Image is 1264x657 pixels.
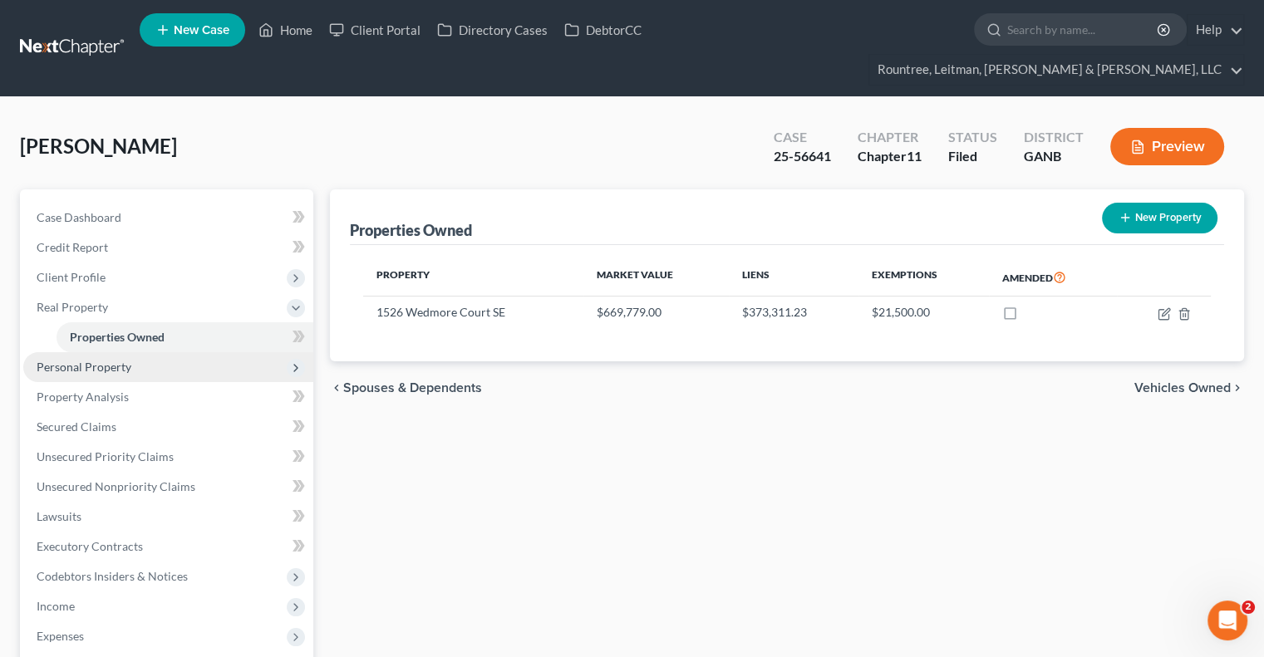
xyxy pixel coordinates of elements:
[37,539,143,553] span: Executory Contracts
[583,258,729,297] th: Market Value
[989,258,1117,297] th: Amended
[363,297,583,328] td: 1526 Wedmore Court SE
[23,532,313,561] a: Executory Contracts
[1231,381,1244,395] i: chevron_right
[1007,14,1159,45] input: Search by name...
[20,134,177,158] span: [PERSON_NAME]
[729,297,858,328] td: $373,311.23
[37,300,108,314] span: Real Property
[350,220,472,240] div: Properties Owned
[23,472,313,502] a: Unsecured Nonpriority Claims
[250,15,321,45] a: Home
[37,479,195,493] span: Unsecured Nonpriority Claims
[23,203,313,233] a: Case Dashboard
[330,381,482,395] button: chevron_left Spouses & Dependents
[70,330,165,344] span: Properties Owned
[37,569,188,583] span: Codebtors Insiders & Notices
[1110,128,1224,165] button: Preview
[869,55,1243,85] a: Rountree, Leitman, [PERSON_NAME] & [PERSON_NAME], LLC
[858,297,989,328] td: $21,500.00
[23,502,313,532] a: Lawsuits
[1207,601,1247,640] iframe: Intercom live chat
[583,297,729,328] td: $669,779.00
[37,629,84,643] span: Expenses
[37,390,129,404] span: Property Analysis
[343,381,482,395] span: Spouses & Dependents
[948,128,997,147] div: Status
[37,419,116,434] span: Secured Claims
[1134,381,1244,395] button: Vehicles Owned chevron_right
[37,270,106,284] span: Client Profile
[729,258,858,297] th: Liens
[1188,15,1243,45] a: Help
[23,412,313,442] a: Secured Claims
[774,128,831,147] div: Case
[858,128,922,147] div: Chapter
[1024,147,1084,166] div: GANB
[363,258,583,297] th: Property
[37,360,131,374] span: Personal Property
[37,449,174,463] span: Unsecured Priority Claims
[23,442,313,472] a: Unsecured Priority Claims
[858,147,922,166] div: Chapter
[1242,601,1255,614] span: 2
[321,15,429,45] a: Client Portal
[37,509,81,523] span: Lawsuits
[774,147,831,166] div: 25-56641
[57,322,313,352] a: Properties Owned
[858,258,989,297] th: Exemptions
[1024,128,1084,147] div: District
[23,233,313,262] a: Credit Report
[37,240,108,254] span: Credit Report
[37,599,75,613] span: Income
[556,15,650,45] a: DebtorCC
[37,210,121,224] span: Case Dashboard
[23,382,313,412] a: Property Analysis
[174,24,229,37] span: New Case
[948,147,997,166] div: Filed
[429,15,556,45] a: Directory Cases
[1134,381,1231,395] span: Vehicles Owned
[907,148,922,164] span: 11
[330,381,343,395] i: chevron_left
[1102,203,1217,233] button: New Property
